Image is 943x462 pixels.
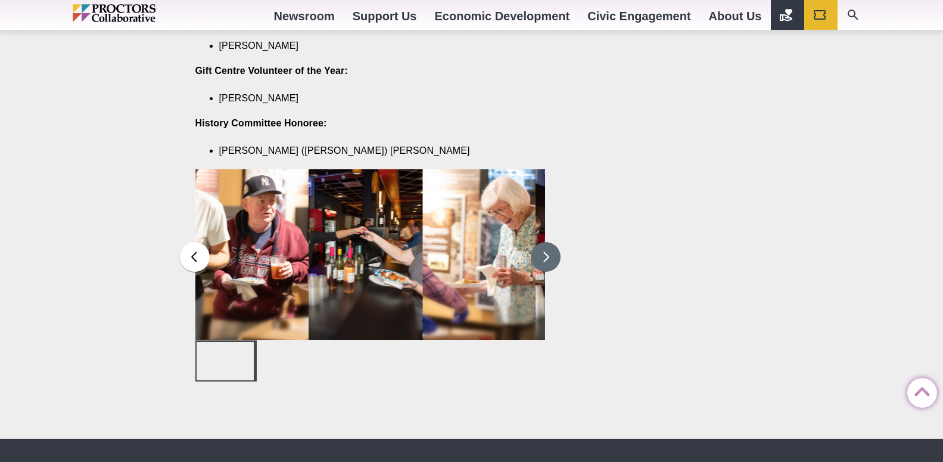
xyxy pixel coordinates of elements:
li: [PERSON_NAME] [219,92,528,105]
strong: History Committee Honoree: [195,118,327,128]
a: Back to Top [907,379,931,402]
li: [PERSON_NAME] ([PERSON_NAME]) [PERSON_NAME] [219,144,528,157]
strong: Gift Centre Volunteer of the Year: [195,66,348,76]
li: [PERSON_NAME] [219,39,528,52]
img: Proctors logo [73,4,207,22]
button: Previous slide [180,242,210,272]
button: Next slide [531,242,561,272]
